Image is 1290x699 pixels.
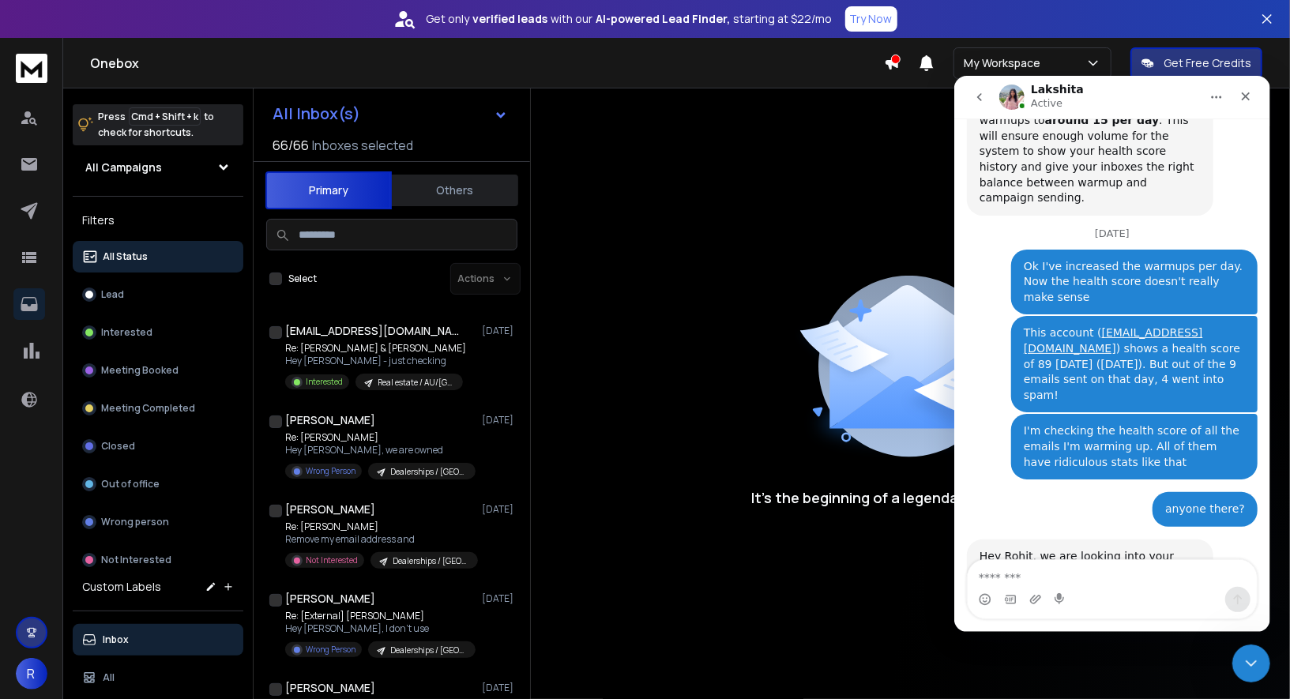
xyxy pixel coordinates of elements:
p: Interested [101,326,152,339]
p: Interested [306,376,343,388]
iframe: Intercom live chat [954,76,1270,632]
button: Lead [73,279,243,310]
p: Not Interested [101,554,171,566]
h1: All Campaigns [85,160,162,175]
p: Wrong Person [306,465,355,477]
button: Wrong person [73,506,243,538]
p: All [103,671,115,684]
button: All Inbox(s) [260,98,521,130]
button: Try Now [845,6,897,32]
p: Dealerships / [GEOGRAPHIC_DATA] [390,645,466,656]
strong: verified leads [473,11,548,27]
label: Select [288,272,317,285]
p: Get only with our starting at $22/mo [427,11,833,27]
img: logo [16,54,47,83]
p: Hey [PERSON_NAME], we are owned [285,444,475,457]
p: Lead [101,288,124,301]
p: [DATE] [482,592,517,605]
button: Meeting Completed [73,393,243,424]
p: Closed [101,440,135,453]
p: Dealerships / [GEOGRAPHIC_DATA] [393,555,468,567]
p: Inbox [103,633,129,646]
p: Wrong Person [306,644,355,656]
p: My Workspace [964,55,1047,71]
p: Real estate / AU/[GEOGRAPHIC_DATA] [378,377,453,389]
h1: [EMAIL_ADDRESS][DOMAIN_NAME] [285,323,459,339]
p: Wrong person [101,516,169,528]
h1: [PERSON_NAME] [285,502,375,517]
p: [DATE] [482,682,517,694]
h3: Filters [73,209,243,231]
h1: [PERSON_NAME] [285,591,375,607]
p: Re: [PERSON_NAME] [285,431,475,444]
button: Get Free Credits [1130,47,1262,79]
button: All Campaigns [73,152,243,183]
h3: Inboxes selected [312,136,413,155]
p: Dealerships / [GEOGRAPHIC_DATA] [390,466,466,478]
span: Cmd + Shift + k [129,107,201,126]
h1: All Inbox(s) [273,106,360,122]
h1: Onebox [90,54,884,73]
p: Try Now [850,11,893,27]
button: All [73,662,243,693]
button: Out of office [73,468,243,500]
p: Get Free Credits [1164,55,1251,71]
strong: AI-powered Lead Finder, [596,11,731,27]
p: Re: [External] [PERSON_NAME] [285,610,475,622]
h1: [PERSON_NAME] [285,680,375,696]
button: All Status [73,241,243,272]
p: Re: [PERSON_NAME] [285,520,475,533]
p: Meeting Completed [101,402,195,415]
button: R [16,658,47,690]
p: Remove my email address and [285,533,475,546]
button: Interested [73,317,243,348]
button: Others [392,173,518,208]
p: All Status [103,250,148,263]
p: Hey [PERSON_NAME], I don't use [285,622,475,635]
p: [DATE] [482,325,517,337]
p: It’s the beginning of a legendary conversation [752,487,1070,509]
p: [DATE] [482,414,517,427]
h1: [PERSON_NAME] [285,412,375,428]
button: Closed [73,430,243,462]
p: Press to check for shortcuts. [98,109,214,141]
p: Re: [PERSON_NAME] & [PERSON_NAME] [285,342,466,355]
button: Meeting Booked [73,355,243,386]
button: Primary [265,171,392,209]
p: Hey [PERSON_NAME] - just checking [285,355,466,367]
iframe: Intercom live chat [1232,645,1270,682]
span: 66 / 66 [273,136,309,155]
p: [DATE] [482,503,517,516]
p: Out of office [101,478,160,490]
